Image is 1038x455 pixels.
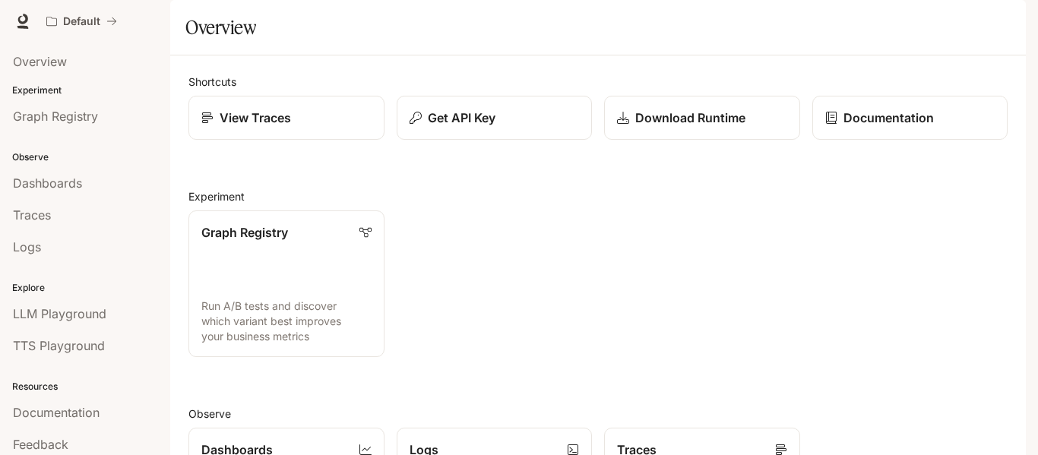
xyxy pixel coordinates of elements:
h2: Shortcuts [188,74,1008,90]
button: Get API Key [397,96,593,140]
h1: Overview [185,12,256,43]
p: Run A/B tests and discover which variant best improves your business metrics [201,299,372,344]
p: View Traces [220,109,291,127]
a: Documentation [812,96,1008,140]
p: Default [63,15,100,28]
a: Download Runtime [604,96,800,140]
h2: Observe [188,406,1008,422]
a: View Traces [188,96,385,140]
p: Documentation [843,109,934,127]
p: Get API Key [428,109,495,127]
button: All workspaces [40,6,124,36]
p: Download Runtime [635,109,745,127]
p: Graph Registry [201,223,288,242]
h2: Experiment [188,188,1008,204]
a: Graph RegistryRun A/B tests and discover which variant best improves your business metrics [188,210,385,357]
